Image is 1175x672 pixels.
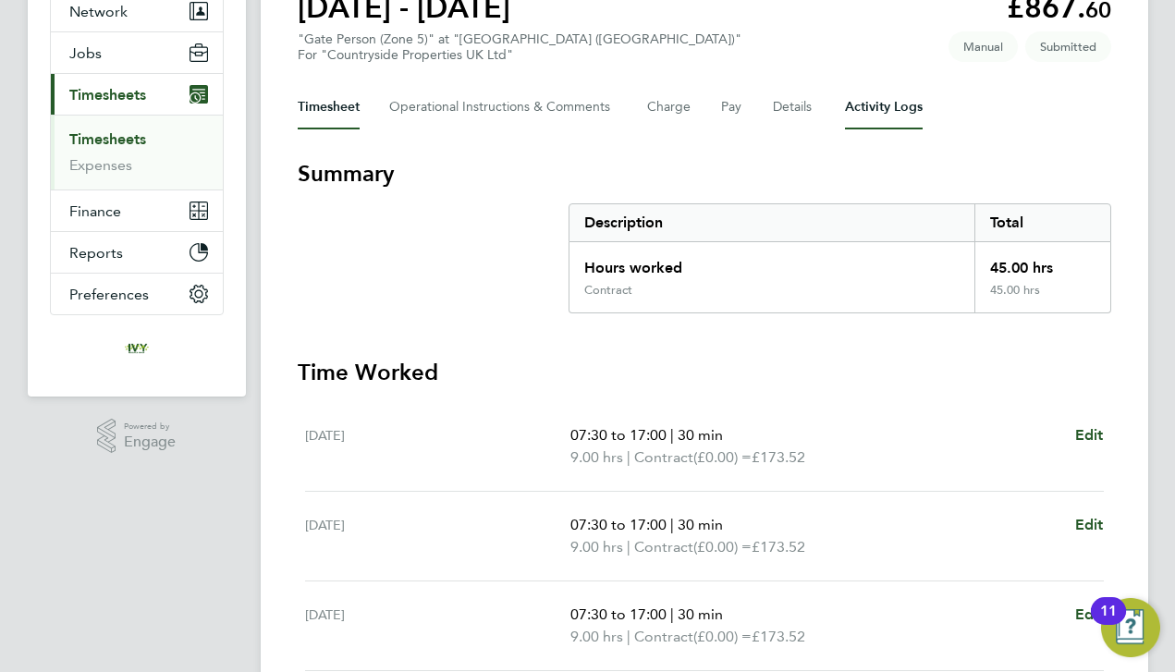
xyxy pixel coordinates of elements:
span: Finance [69,202,121,220]
span: 9.00 hrs [570,628,623,645]
span: 30 min [678,516,723,533]
span: 9.00 hrs [570,448,623,466]
span: (£0.00) = [693,448,752,466]
span: £173.52 [752,538,805,556]
span: £173.52 [752,448,805,466]
span: Contract [634,536,693,558]
div: Total [974,204,1109,241]
div: "Gate Person (Zone 5)" at "[GEOGRAPHIC_DATA] ([GEOGRAPHIC_DATA])" [298,31,741,63]
span: (£0.00) = [693,628,752,645]
a: Edit [1075,514,1104,536]
div: For "Countryside Properties UK Ltd" [298,47,741,63]
div: 45.00 hrs [974,242,1109,283]
h3: Time Worked [298,358,1111,387]
span: | [670,605,674,623]
span: Jobs [69,44,102,62]
span: Preferences [69,286,149,303]
div: [DATE] [305,604,571,648]
span: Powered by [124,419,176,434]
div: [DATE] [305,424,571,469]
span: 07:30 to 17:00 [570,426,667,444]
span: Edit [1075,426,1104,444]
span: £173.52 [752,628,805,645]
div: Description [569,204,975,241]
a: Edit [1075,424,1104,446]
button: Timesheets [51,74,223,115]
button: Pay [721,85,743,129]
span: This timesheet was manually created. [949,31,1018,62]
a: Timesheets [69,130,146,148]
span: | [627,628,630,645]
button: Activity Logs [845,85,923,129]
div: 11 [1100,611,1117,635]
button: Jobs [51,32,223,73]
span: Contract [634,446,693,469]
span: | [627,448,630,466]
span: | [627,538,630,556]
a: Edit [1075,604,1104,626]
button: Open Resource Center, 11 new notifications [1101,598,1160,657]
span: 9.00 hrs [570,538,623,556]
div: Timesheets [51,115,223,189]
span: Network [69,3,128,20]
span: 07:30 to 17:00 [570,605,667,623]
span: This timesheet is Submitted. [1025,31,1111,62]
button: Details [773,85,815,129]
div: [DATE] [305,514,571,558]
span: (£0.00) = [693,538,752,556]
button: Finance [51,190,223,231]
a: Expenses [69,156,132,174]
button: Charge [647,85,692,129]
img: ivyresourcegroup-logo-retina.png [122,334,152,363]
span: 07:30 to 17:00 [570,516,667,533]
span: Edit [1075,605,1104,623]
span: 30 min [678,605,723,623]
div: 45.00 hrs [974,283,1109,312]
span: Edit [1075,516,1104,533]
div: Contract [584,283,632,298]
a: Go to home page [50,334,224,363]
button: Operational Instructions & Comments [389,85,618,129]
span: Contract [634,626,693,648]
span: 30 min [678,426,723,444]
span: Engage [124,434,176,450]
span: Timesheets [69,86,146,104]
button: Reports [51,232,223,273]
button: Timesheet [298,85,360,129]
button: Preferences [51,274,223,314]
span: | [670,516,674,533]
a: Powered byEngage [97,419,176,454]
span: Reports [69,244,123,262]
h3: Summary [298,159,1111,189]
span: | [670,426,674,444]
div: Hours worked [569,242,975,283]
div: Summary [569,203,1111,313]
